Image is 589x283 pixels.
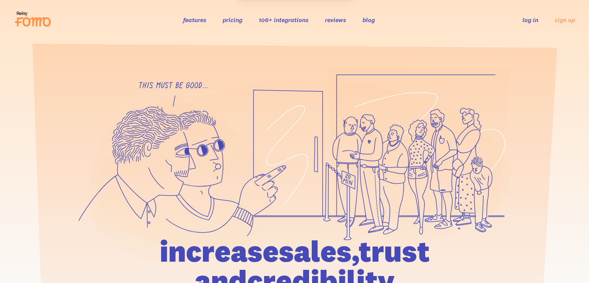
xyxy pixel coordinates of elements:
[362,16,375,24] a: blog
[259,16,309,24] a: 106+ integrations
[555,16,575,24] a: sign up
[223,16,242,24] a: pricing
[183,16,206,24] a: features
[325,16,346,24] a: reviews
[522,16,538,24] a: log in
